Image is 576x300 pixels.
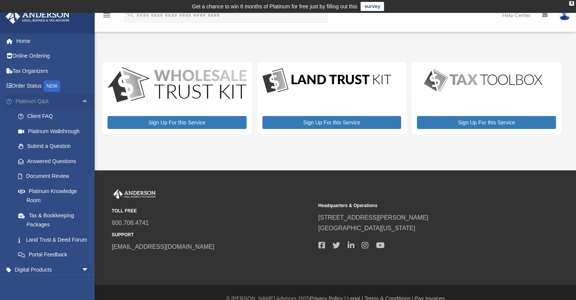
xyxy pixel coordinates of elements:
a: Sign Up For this Service [108,116,247,129]
a: menu [102,13,111,20]
div: close [569,1,574,6]
a: [GEOGRAPHIC_DATA][US_STATE] [318,225,415,231]
img: Anderson Advisors Platinum Portal [3,9,72,24]
small: TOLL FREE [112,207,313,215]
a: Platinum Knowledge Room [11,184,100,208]
div: NEW [44,80,60,92]
a: Land Trust & Deed Forum [11,232,100,247]
img: LandTrust_lgo-1.jpg [262,67,391,95]
span: arrow_drop_up [81,94,97,109]
i: menu [102,11,111,20]
img: Anderson Advisors Platinum Portal [112,189,157,199]
a: Tax Organizers [5,63,100,79]
small: Headquarters & Operations [318,202,519,210]
a: Answered Questions [11,154,100,169]
a: Client FAQ [11,109,100,124]
a: Sign Up For this Service [262,116,401,129]
a: [EMAIL_ADDRESS][DOMAIN_NAME] [112,243,214,250]
a: Platinum Q&Aarrow_drop_up [5,94,100,109]
a: survey [361,2,384,11]
a: Platinum Walkthrough [11,124,100,139]
a: Online Ordering [5,49,100,64]
img: WS-Trust-Kit-lgo-1.jpg [108,67,247,104]
small: SUPPORT [112,231,313,239]
img: taxtoolbox_new-1.webp [417,67,549,94]
a: Submit a Question [11,139,100,154]
a: Digital Productsarrow_drop_down [5,262,97,277]
a: Home [5,33,100,49]
a: [STREET_ADDRESS][PERSON_NAME] [318,214,428,221]
i: search [126,10,135,19]
div: Get a chance to win 6 months of Platinum for free just by filling out this [192,2,357,11]
a: Order StatusNEW [5,79,100,94]
a: 800.706.4741 [112,220,149,226]
span: arrow_drop_down [81,262,97,278]
img: User Pic [559,9,570,20]
a: Portal Feedback [11,247,100,262]
a: Tax & Bookkeeping Packages [11,208,100,232]
a: Document Review [11,169,100,184]
a: Sign Up For this Service [417,116,556,129]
